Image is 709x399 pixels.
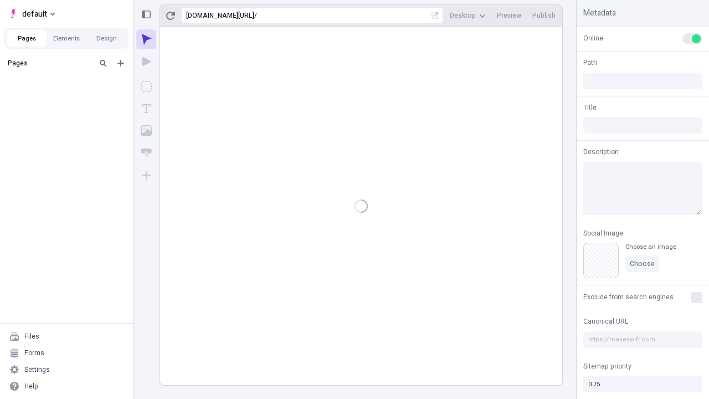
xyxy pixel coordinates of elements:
[445,7,490,24] button: Desktop
[7,30,47,47] button: Pages
[583,228,623,238] span: Social Image
[24,365,50,374] div: Settings
[583,33,603,43] span: Online
[583,361,631,371] span: Sitemap priority
[24,349,44,357] div: Forms
[583,58,597,68] span: Path
[630,259,655,268] span: Choose
[254,11,257,20] div: /
[8,59,92,68] div: Pages
[22,7,47,21] span: default
[583,147,619,157] span: Description
[492,7,526,24] button: Preview
[4,6,59,22] button: Select site
[136,76,156,96] button: Box
[450,11,476,20] span: Desktop
[583,316,628,326] span: Canonical URL
[532,11,556,20] span: Publish
[136,99,156,119] button: Text
[86,30,126,47] button: Design
[24,382,38,391] div: Help
[583,292,674,302] span: Exclude from search engines
[24,332,39,341] div: Files
[47,30,86,47] button: Elements
[528,7,560,24] button: Publish
[186,11,254,20] div: [URL][DOMAIN_NAME]
[136,121,156,141] button: Image
[625,243,676,251] div: Choose an image
[114,57,127,70] button: Add new
[136,143,156,163] button: Button
[583,331,702,348] input: https://makeswift.com
[625,255,659,272] button: Choose
[583,103,597,112] span: Title
[497,11,521,20] span: Preview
